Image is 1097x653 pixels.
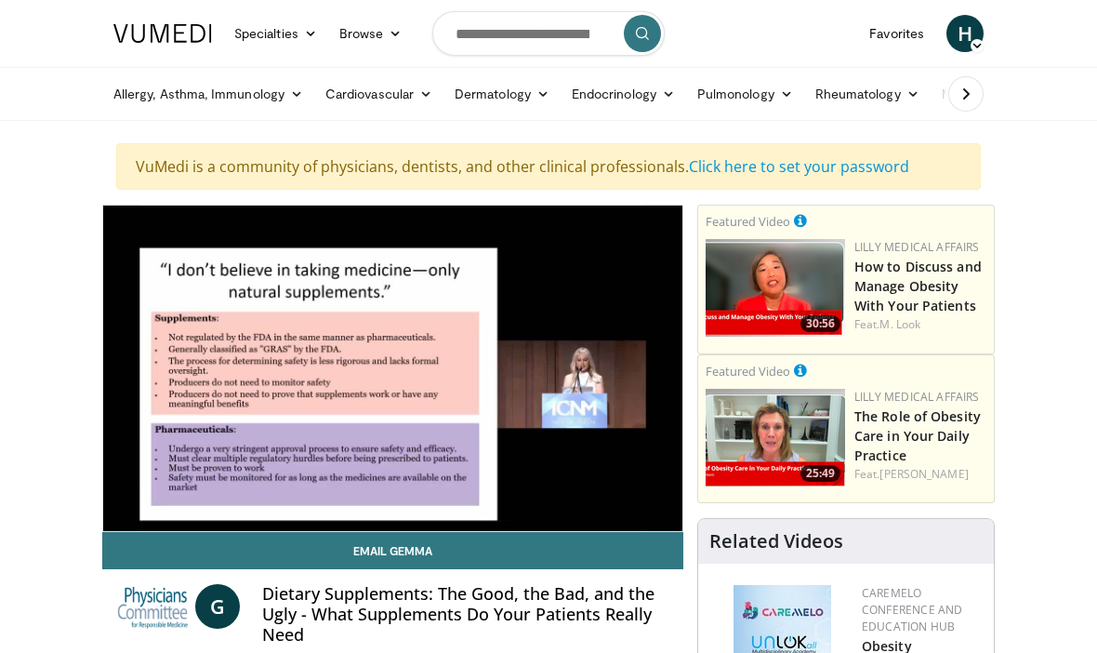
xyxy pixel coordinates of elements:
img: e1208b6b-349f-4914-9dd7-f97803bdbf1d.png.150x105_q85_crop-smart_upscale.png [706,389,845,486]
video-js: Video Player [103,206,682,531]
a: Cardiovascular [314,75,443,113]
a: Favorites [858,15,935,52]
div: Feat. [854,316,986,333]
a: G [195,584,240,629]
a: Browse [328,15,414,52]
a: H [946,15,984,52]
a: 25:49 [706,389,845,486]
a: The Role of Obesity Care in Your Daily Practice [854,407,981,464]
a: Lilly Medical Affairs [854,389,980,405]
small: Featured Video [706,363,790,380]
h4: Dietary Supplements: The Good, the Bad, and the Ugly - What Supplements Do Your Patients Really Need [262,584,668,645]
a: Allergy, Asthma, Immunology [102,75,314,113]
img: c98a6a29-1ea0-4bd5-8cf5-4d1e188984a7.png.150x105_q85_crop-smart_upscale.png [706,239,845,337]
a: CaReMeLO Conference and Education Hub [862,585,962,634]
a: How to Discuss and Manage Obesity With Your Patients [854,258,982,314]
a: Email Gemma [102,532,683,569]
a: M. Look [879,316,920,332]
a: Lilly Medical Affairs [854,239,980,255]
a: Dermatology [443,75,561,113]
input: Search topics, interventions [432,11,665,56]
span: 25:49 [800,465,840,482]
span: 30:56 [800,315,840,332]
img: VuMedi Logo [113,24,212,43]
small: Featured Video [706,213,790,230]
div: Feat. [854,466,986,483]
div: VuMedi is a community of physicians, dentists, and other clinical professionals. [116,143,981,190]
h4: Related Videos [709,530,843,553]
a: Endocrinology [561,75,686,113]
a: Specialties [223,15,328,52]
img: Physicians Committee for Responsible Medicine [117,584,188,629]
a: Pulmonology [686,75,804,113]
a: Click here to set your password [689,156,909,177]
a: Rheumatology [804,75,931,113]
a: 30:56 [706,239,845,337]
a: [PERSON_NAME] [879,466,968,482]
